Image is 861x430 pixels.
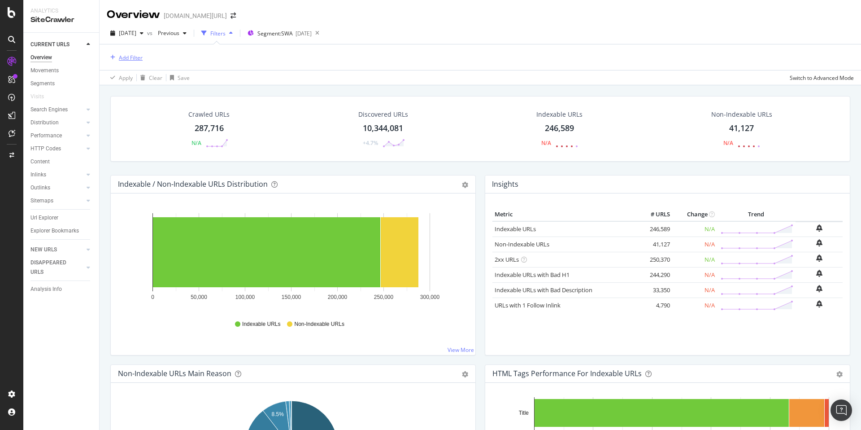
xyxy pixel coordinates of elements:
[717,208,796,221] th: Trend
[149,74,162,82] div: Clear
[30,92,53,101] a: Visits
[30,118,59,127] div: Distribution
[30,258,84,277] a: DISAPPEARED URLS
[107,7,160,22] div: Overview
[636,252,672,267] td: 250,370
[816,239,822,246] div: bell-plus
[191,294,207,300] text: 50,000
[30,183,84,193] a: Outlinks
[30,245,84,254] a: NEW URLS
[30,226,93,236] a: Explorer Bookmarks
[107,52,143,63] button: Add Filter
[492,178,518,190] h4: Insights
[118,369,231,378] div: Non-Indexable URLs Main Reason
[672,237,717,252] td: N/A
[636,298,672,313] td: 4,790
[363,123,403,134] div: 10,344,081
[242,320,280,328] span: Indexable URLs
[119,74,133,82] div: Apply
[541,139,551,147] div: N/A
[30,157,93,167] a: Content
[119,29,136,37] span: 2025 Sep. 2nd
[492,208,636,221] th: Metric
[358,110,408,119] div: Discovered URLs
[30,144,84,154] a: HTTP Codes
[495,240,549,248] a: Non-Indexable URLs
[831,399,852,421] div: Open Intercom Messenger
[30,40,84,49] a: CURRENT URLS
[178,74,190,82] div: Save
[30,157,50,167] div: Content
[30,285,62,294] div: Analysis Info
[545,123,574,134] div: 246,589
[154,26,190,40] button: Previous
[294,320,344,328] span: Non-Indexable URLs
[257,30,293,37] span: Segment: SWA
[30,131,62,140] div: Performance
[30,53,93,62] a: Overview
[816,285,822,292] div: bell-plus
[462,182,468,188] div: gear
[30,258,76,277] div: DISAPPEARED URLS
[30,105,68,114] div: Search Engines
[30,7,92,15] div: Analytics
[374,294,394,300] text: 250,000
[30,53,52,62] div: Overview
[30,92,44,101] div: Visits
[282,294,301,300] text: 150,000
[30,40,70,49] div: CURRENT URLS
[30,213,58,223] div: Url Explorer
[729,123,754,134] div: 41,127
[636,282,672,298] td: 33,350
[816,224,822,232] div: bell-plus
[147,29,154,37] span: vs
[672,221,717,237] td: N/A
[30,118,84,127] a: Distribution
[30,245,57,254] div: NEW URLS
[30,79,55,88] div: Segments
[107,70,133,85] button: Apply
[30,15,92,25] div: SiteCrawler
[198,26,236,40] button: Filters
[636,237,672,252] td: 41,127
[191,139,201,147] div: N/A
[30,196,53,206] div: Sitemaps
[420,294,440,300] text: 300,000
[30,183,50,193] div: Outlinks
[244,26,312,40] button: Segment:SWA[DATE]
[30,144,61,154] div: HTTP Codes
[30,105,84,114] a: Search Engines
[462,371,468,377] div: gear
[328,294,348,300] text: 200,000
[118,208,465,312] svg: A chart.
[230,13,236,19] div: arrow-right-arrow-left
[448,346,474,354] a: View More
[711,110,772,119] div: Non-Indexable URLs
[188,110,230,119] div: Crawled URLs
[636,267,672,282] td: 244,290
[30,131,84,140] a: Performance
[30,226,79,236] div: Explorer Bookmarks
[195,123,224,134] div: 287,716
[210,30,226,37] div: Filters
[166,70,190,85] button: Save
[30,213,93,223] a: Url Explorer
[119,54,143,61] div: Add Filter
[636,208,672,221] th: # URLS
[672,282,717,298] td: N/A
[30,66,93,75] a: Movements
[235,294,255,300] text: 100,000
[296,30,312,37] div: [DATE]
[30,66,59,75] div: Movements
[536,110,583,119] div: Indexable URLs
[164,11,227,20] div: [DOMAIN_NAME][URL]
[816,270,822,277] div: bell-plus
[816,254,822,262] div: bell-plus
[30,196,84,206] a: Sitemaps
[519,410,529,416] text: Title
[786,70,854,85] button: Switch to Advanced Mode
[495,225,536,233] a: Indexable URLs
[672,208,717,221] th: Change
[836,371,843,377] div: gear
